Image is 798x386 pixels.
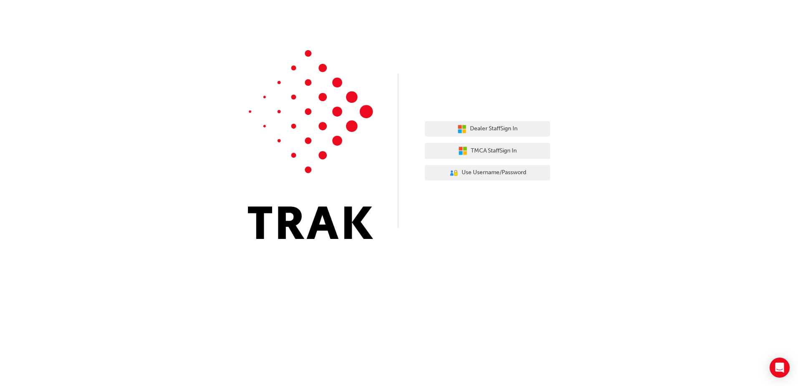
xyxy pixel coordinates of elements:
[425,165,550,181] button: Use Username/Password
[470,124,518,134] span: Dealer Staff Sign In
[248,50,373,239] img: Trak
[462,168,526,178] span: Use Username/Password
[425,121,550,137] button: Dealer StaffSign In
[770,358,790,378] div: Open Intercom Messenger
[425,143,550,159] button: TMCA StaffSign In
[471,146,517,156] span: TMCA Staff Sign In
